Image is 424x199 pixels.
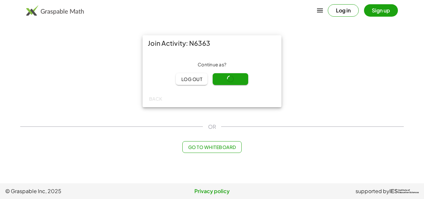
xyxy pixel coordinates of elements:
button: Log in [328,4,359,17]
span: © Graspable Inc, 2025 [5,187,143,195]
span: Log out [181,76,202,82]
span: OR [208,123,216,131]
span: Institute of Education Sciences [398,189,419,194]
div: Join Activity: N6363 [143,35,281,51]
span: Go to Whiteboard [188,144,236,150]
span: IES [389,188,398,194]
span: supported by [356,187,389,195]
a: Privacy policy [143,187,281,195]
button: Sign up [364,4,398,17]
button: Go to Whiteboard [182,141,241,153]
a: IESInstitute ofEducation Sciences [389,187,419,195]
div: Continue as ? [148,61,276,68]
button: Log out [176,73,207,85]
